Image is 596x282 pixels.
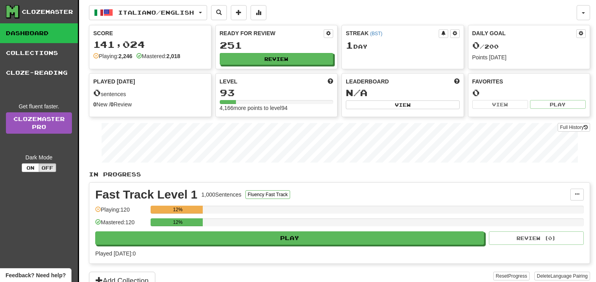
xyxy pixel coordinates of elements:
div: Ready for Review [220,29,324,37]
span: Italiano / English [118,9,194,16]
strong: 2,246 [119,53,132,59]
div: Mastered: [136,52,180,60]
button: Fluency Fast Track [245,190,290,199]
div: 93 [220,88,334,98]
button: ResetProgress [493,272,529,280]
div: Day [346,40,460,51]
button: Italiano/English [89,5,207,20]
span: Leaderboard [346,78,389,85]
div: 12% [153,218,202,226]
div: 4,166 more points to level 94 [220,104,334,112]
button: Review [220,53,334,65]
a: ClozemasterPro [6,112,72,134]
span: Score more points to level up [328,78,333,85]
span: 1 [346,40,353,51]
strong: 2,018 [166,53,180,59]
div: Playing: 120 [95,206,147,219]
div: Playing: [93,52,132,60]
strong: 0 [93,101,96,108]
div: Score [93,29,207,37]
a: (BST) [370,31,382,36]
span: Progress [508,273,527,279]
div: Favorites [472,78,586,85]
span: This week in points, UTC [454,78,460,85]
button: Full History [558,123,590,132]
span: / 200 [472,43,499,50]
span: N/A [346,87,368,98]
span: Open feedback widget [6,271,66,279]
div: Clozemaster [22,8,73,16]
button: Play [95,231,484,245]
button: DeleteLanguage Pairing [534,272,590,280]
span: Language Pairing [551,273,588,279]
span: 0 [472,40,480,51]
span: Level [220,78,238,85]
strong: 0 [111,101,114,108]
span: Played [DATE]: 0 [95,250,136,257]
button: View [346,100,460,109]
div: Points [DATE] [472,53,586,61]
p: In Progress [89,170,590,178]
button: On [22,163,39,172]
button: View [472,100,528,109]
div: 141,024 [93,40,207,49]
div: Get fluent faster. [6,102,72,110]
div: Mastered: 120 [95,218,147,231]
div: 251 [220,40,334,50]
div: sentences [93,88,207,98]
div: Dark Mode [6,153,72,161]
div: 0 [472,88,586,98]
button: More stats [251,5,266,20]
button: Review (0) [489,231,584,245]
button: Search sentences [211,5,227,20]
span: Played [DATE] [93,78,135,85]
div: New / Review [93,100,207,108]
button: Play [530,100,586,109]
div: 12% [153,206,202,214]
div: Daily Goal [472,29,577,38]
div: Fast Track Level 1 [95,189,198,201]
div: 1,000 Sentences [202,191,241,199]
button: Add sentence to collection [231,5,247,20]
button: Off [39,163,56,172]
span: 0 [93,87,101,98]
div: Streak [346,29,439,37]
